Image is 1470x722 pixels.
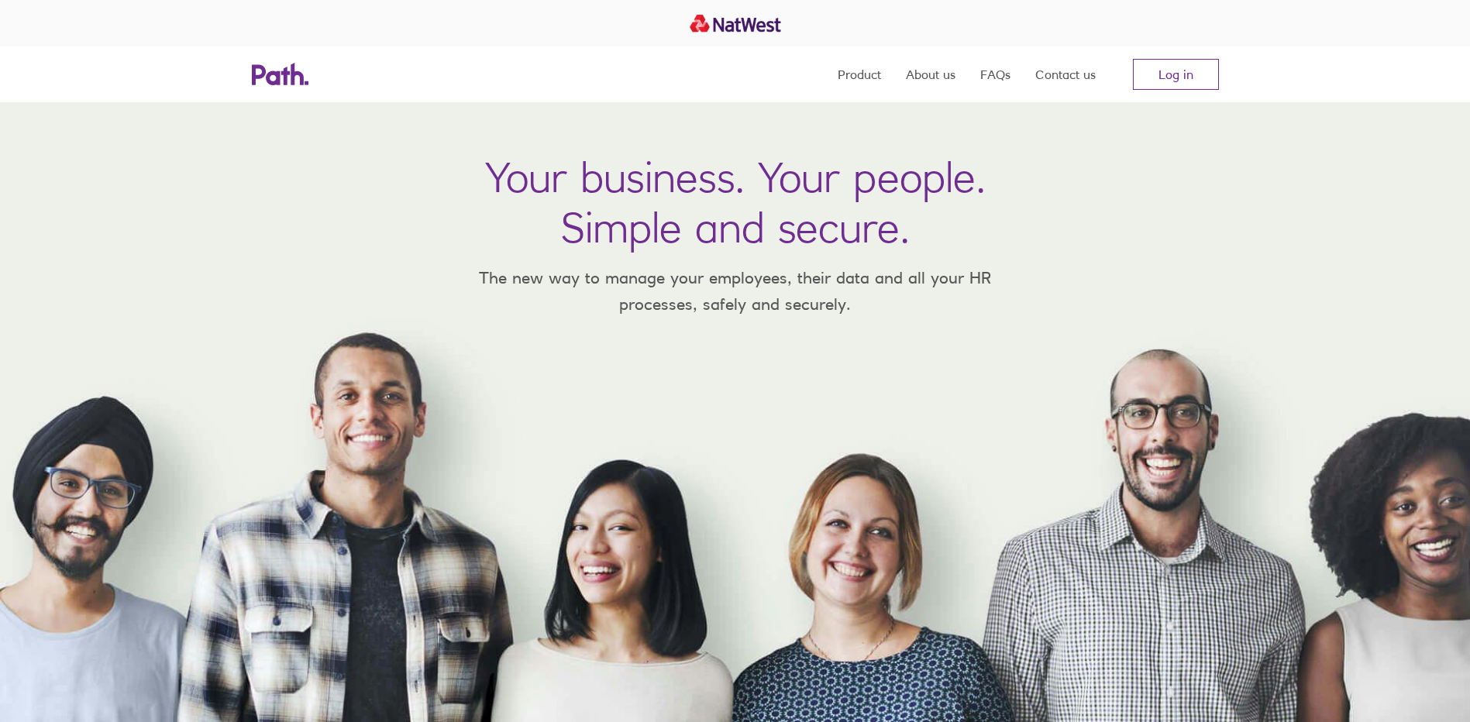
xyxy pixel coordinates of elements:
a: About us [906,46,955,102]
p: The new way to manage your employees, their data and all your HR processes, safely and securely. [456,265,1014,317]
a: Log in [1133,59,1219,90]
a: Product [838,46,881,102]
a: FAQs [980,46,1010,102]
a: Contact us [1035,46,1096,102]
h1: Your business. Your people. Simple and secure. [485,152,986,253]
